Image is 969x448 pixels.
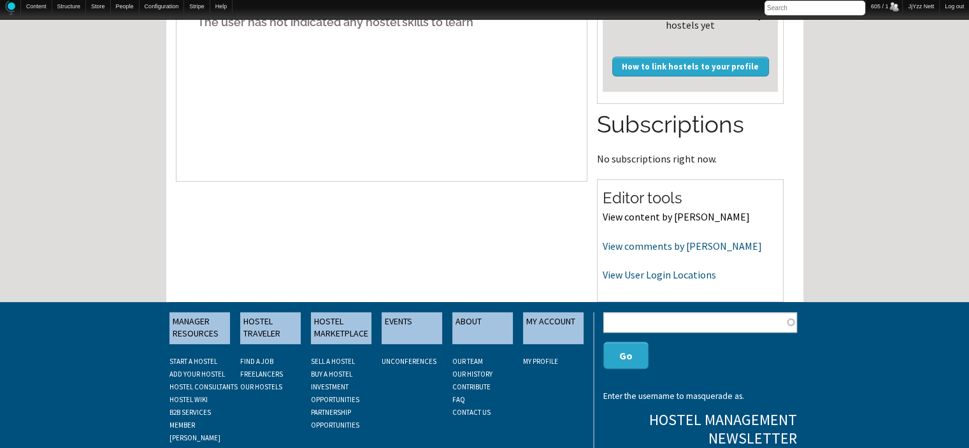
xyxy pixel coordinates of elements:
a: OUR HISTORY [452,370,492,379]
div: Enter the username to masquerade as. [603,392,796,401]
a: BUY A HOSTEL [311,370,352,379]
a: View User Login Locations [603,268,716,281]
a: FIND A JOB [240,357,273,366]
a: HOSTEL CONSULTANTS [169,382,238,391]
a: MY ACCOUNT [523,312,584,344]
a: ADD YOUR HOSTEL [169,370,225,379]
a: View comments by [PERSON_NAME] [603,240,762,252]
a: INVESTMENT OPPORTUNITIES [311,382,359,404]
a: My Profile [523,357,558,366]
button: Go [603,342,649,369]
a: HOSTEL WIKI [169,395,208,404]
a: FAQ [452,395,465,404]
a: MANAGER RESOURCES [169,312,230,344]
h5: The user has not indicated any hostel skills to learn [186,3,578,41]
a: View content by [PERSON_NAME] [603,210,750,223]
a: START A HOSTEL [169,357,217,366]
a: ABOUT [452,312,513,344]
a: CONTACT US [452,408,491,417]
img: Home [5,1,15,15]
h2: Subscriptions [597,108,784,141]
a: HOSTEL TRAVELER [240,312,301,344]
a: How to link hostels to your profile [612,57,769,76]
a: B2B SERVICES [169,408,211,417]
a: CONTRIBUTE [452,382,491,391]
a: OUR TEAM [452,357,483,366]
a: FREELANCERS [240,370,283,379]
a: EVENTS [382,312,442,344]
a: OUR HOSTELS [240,382,282,391]
div: This user not associated with any hostels yet [608,10,773,30]
section: No subscriptions right now. [597,108,784,163]
h3: Hostel Management Newsletter [603,411,796,448]
a: PARTNERSHIP OPPORTUNITIES [311,408,359,430]
a: UNCONFERENCES [382,357,436,366]
a: SELL A HOSTEL [311,357,355,366]
a: MEMBER [PERSON_NAME] [169,421,220,442]
input: Search [764,1,865,15]
h2: Editor tools [603,187,778,209]
a: HOSTEL MARKETPLACE [311,312,371,344]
